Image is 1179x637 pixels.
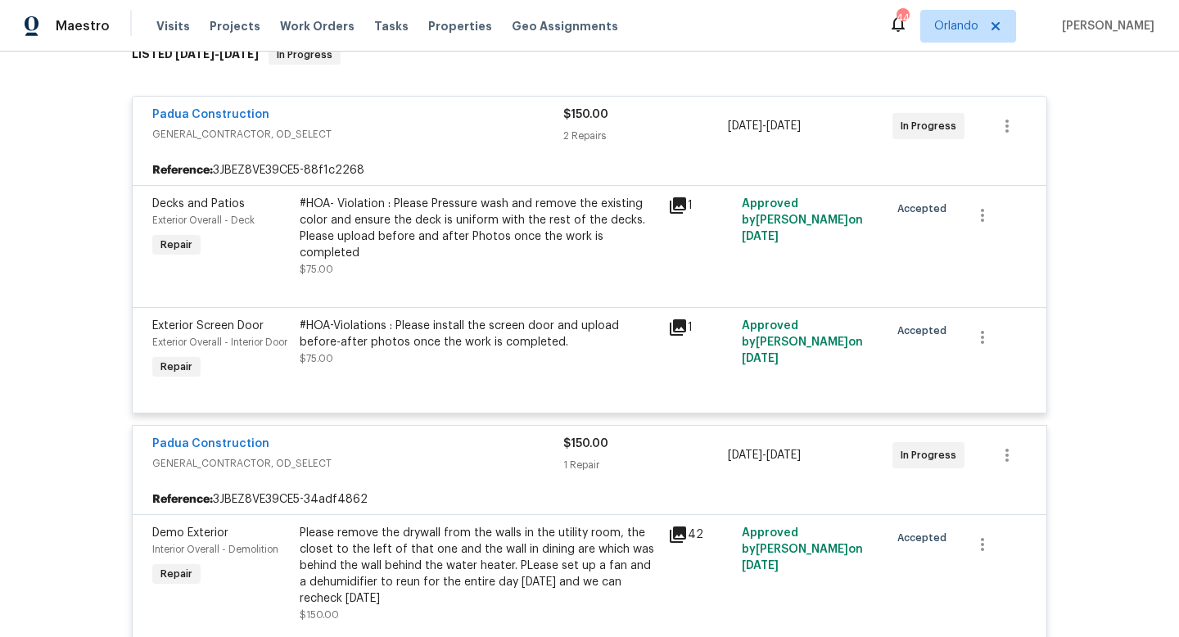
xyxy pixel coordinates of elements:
[152,337,287,347] span: Exterior Overall - Interior Door
[300,264,333,274] span: $75.00
[152,126,563,142] span: GENERAL_CONTRACTOR, OD_SELECT
[154,359,199,375] span: Repair
[175,48,215,60] span: [DATE]
[152,455,563,472] span: GENERAL_CONTRACTOR, OD_SELECT
[56,18,110,34] span: Maestro
[742,527,863,571] span: Approved by [PERSON_NAME] on
[668,525,732,544] div: 42
[374,20,409,32] span: Tasks
[127,29,1052,81] div: LISTED [DATE]-[DATE]In Progress
[728,118,801,134] span: -
[152,162,213,178] b: Reference:
[428,18,492,34] span: Properties
[897,10,908,26] div: 44
[270,47,339,63] span: In Progress
[897,530,953,546] span: Accepted
[728,120,762,132] span: [DATE]
[175,48,259,60] span: -
[152,320,264,332] span: Exterior Screen Door
[742,231,779,242] span: [DATE]
[210,18,260,34] span: Projects
[742,560,779,571] span: [DATE]
[563,457,728,473] div: 1 Repair
[766,120,801,132] span: [DATE]
[512,18,618,34] span: Geo Assignments
[897,323,953,339] span: Accepted
[668,318,732,337] div: 1
[152,109,269,120] a: Padua Construction
[901,118,963,134] span: In Progress
[152,438,269,450] a: Padua Construction
[563,128,728,144] div: 2 Repairs
[154,566,199,582] span: Repair
[154,237,199,253] span: Repair
[728,447,801,463] span: -
[152,491,213,508] b: Reference:
[133,485,1046,514] div: 3JBEZ8VE39CE5-34adf4862
[156,18,190,34] span: Visits
[728,450,762,461] span: [DATE]
[934,18,978,34] span: Orlando
[152,215,255,225] span: Exterior Overall - Deck
[280,18,355,34] span: Work Orders
[152,544,278,554] span: Interior Overall - Demolition
[300,525,658,607] div: Please remove the drywall from the walls in the utility room, the closet to the left of that one ...
[901,447,963,463] span: In Progress
[897,201,953,217] span: Accepted
[300,318,658,350] div: #HOA-Violations : Please install the screen door and upload before-after photos once the work is ...
[152,198,245,210] span: Decks and Patios
[300,610,339,620] span: $150.00
[563,438,608,450] span: $150.00
[300,354,333,364] span: $75.00
[742,353,779,364] span: [DATE]
[300,196,658,261] div: #HOA- Violation : Please Pressure wash and remove the existing color and ensure the deck is unifo...
[742,198,863,242] span: Approved by [PERSON_NAME] on
[152,527,228,539] span: Demo Exterior
[742,320,863,364] span: Approved by [PERSON_NAME] on
[1055,18,1154,34] span: [PERSON_NAME]
[133,156,1046,185] div: 3JBEZ8VE39CE5-88f1c2268
[132,45,259,65] h6: LISTED
[563,109,608,120] span: $150.00
[766,450,801,461] span: [DATE]
[219,48,259,60] span: [DATE]
[668,196,732,215] div: 1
